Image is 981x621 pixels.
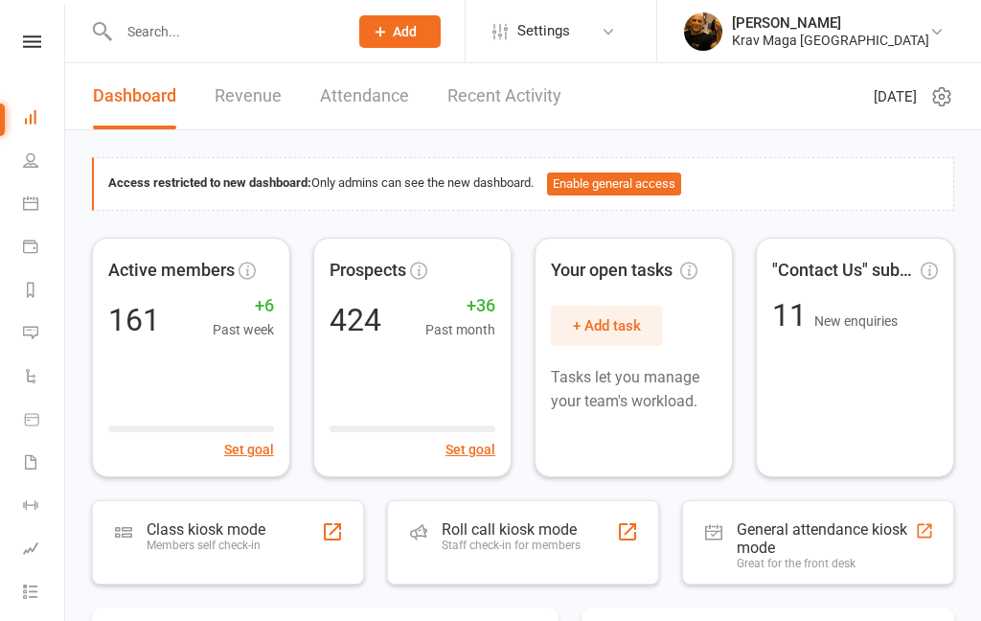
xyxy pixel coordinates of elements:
div: Roll call kiosk mode [442,520,581,539]
a: Dashboard [93,63,176,129]
img: thumb_image1537003722.png [684,12,722,51]
div: 161 [108,305,160,335]
div: Great for the front desk [737,557,915,570]
a: Dashboard [23,98,66,141]
span: +6 [213,292,274,320]
div: Class kiosk mode [147,520,265,539]
a: Attendance [320,63,409,129]
div: General attendance kiosk mode [737,520,915,557]
a: Calendar [23,184,66,227]
span: Active members [108,257,235,285]
span: Prospects [330,257,406,285]
span: Past week [213,319,274,340]
a: Revenue [215,63,282,129]
a: Recent Activity [447,63,561,129]
span: Add [393,24,417,39]
span: [DATE] [874,85,917,108]
button: + Add task [551,306,663,346]
div: Krav Maga [GEOGRAPHIC_DATA] [732,32,929,49]
button: Enable general access [547,172,681,195]
div: Only admins can see the new dashboard. [108,172,939,195]
div: 424 [330,305,381,335]
span: Your open tasks [551,257,697,285]
input: Search... [113,18,334,45]
p: Tasks let you manage your team's workload. [551,365,717,414]
span: Settings [517,10,570,53]
a: Reports [23,270,66,313]
span: Past month [425,319,495,340]
strong: Access restricted to new dashboard: [108,175,311,190]
span: 11 [772,297,814,333]
a: People [23,141,66,184]
div: [PERSON_NAME] [732,14,929,32]
span: "Contact Us" submissions [772,257,917,285]
span: New enquiries [814,313,898,329]
button: Add [359,15,441,48]
button: Set goal [445,439,495,460]
div: Staff check-in for members [442,539,581,552]
span: +36 [425,292,495,320]
button: Set goal [224,439,274,460]
a: Payments [23,227,66,270]
a: Product Sales [23,400,66,443]
a: Assessments [23,529,66,572]
div: Members self check-in [147,539,265,552]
